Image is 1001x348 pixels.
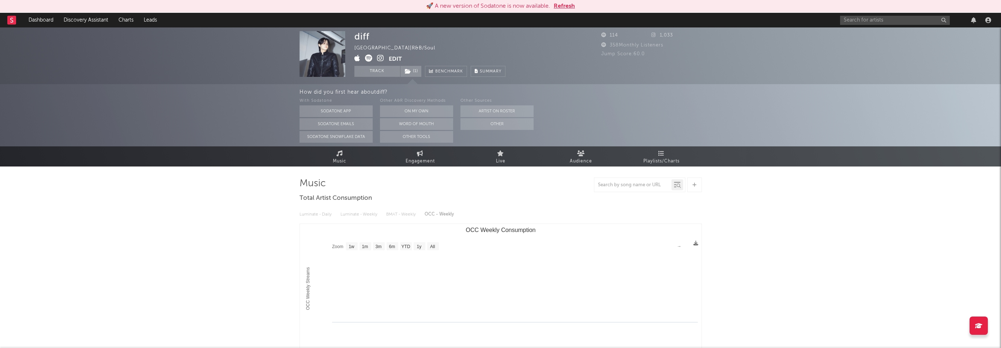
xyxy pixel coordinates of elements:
[375,244,381,249] text: 3m
[594,182,671,188] input: Search by song name or URL
[333,157,346,166] span: Music
[480,70,501,74] span: Summary
[305,267,310,310] text: OCC Weekly Streams
[380,146,460,166] a: Engagement
[621,146,702,166] a: Playlists/Charts
[601,43,663,48] span: 358 Monthly Listeners
[380,131,453,143] button: Other Tools
[554,2,575,11] button: Refresh
[300,194,372,203] span: Total Artist Consumption
[541,146,621,166] a: Audience
[354,31,369,42] div: diff
[840,16,950,25] input: Search for artists
[362,244,368,249] text: 1m
[139,13,162,27] a: Leads
[380,118,453,130] button: Word Of Mouth
[417,244,421,249] text: 1y
[389,55,402,64] button: Edit
[460,118,534,130] button: Other
[332,244,343,249] text: Zoom
[59,13,113,27] a: Discovery Assistant
[601,33,618,38] span: 114
[354,66,400,77] button: Track
[425,66,467,77] a: Benchmark
[400,66,421,77] button: (1)
[354,44,444,53] div: [GEOGRAPHIC_DATA] | R&B/Soul
[300,97,373,105] div: With Sodatone
[460,105,534,117] button: Artist on Roster
[677,244,681,249] text: →
[349,244,354,249] text: 1w
[380,97,453,105] div: Other A&R Discovery Methods
[435,67,463,76] span: Benchmark
[389,244,395,249] text: 6m
[400,66,422,77] span: ( 1 )
[426,2,550,11] div: 🚀 A new version of Sodatone is now available.
[380,105,453,117] button: On My Own
[471,66,505,77] button: Summary
[23,13,59,27] a: Dashboard
[460,146,541,166] a: Live
[570,157,592,166] span: Audience
[300,131,373,143] button: Sodatone Snowflake Data
[460,97,534,105] div: Other Sources
[643,157,680,166] span: Playlists/Charts
[601,52,645,56] span: Jump Score: 60.0
[496,157,505,166] span: Live
[300,105,373,117] button: Sodatone App
[300,118,373,130] button: Sodatone Emails
[401,244,410,249] text: YTD
[466,227,535,233] text: OCC Weekly Consumption
[406,157,435,166] span: Engagement
[113,13,139,27] a: Charts
[300,146,380,166] a: Music
[651,33,673,38] span: 1,033
[430,244,434,249] text: All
